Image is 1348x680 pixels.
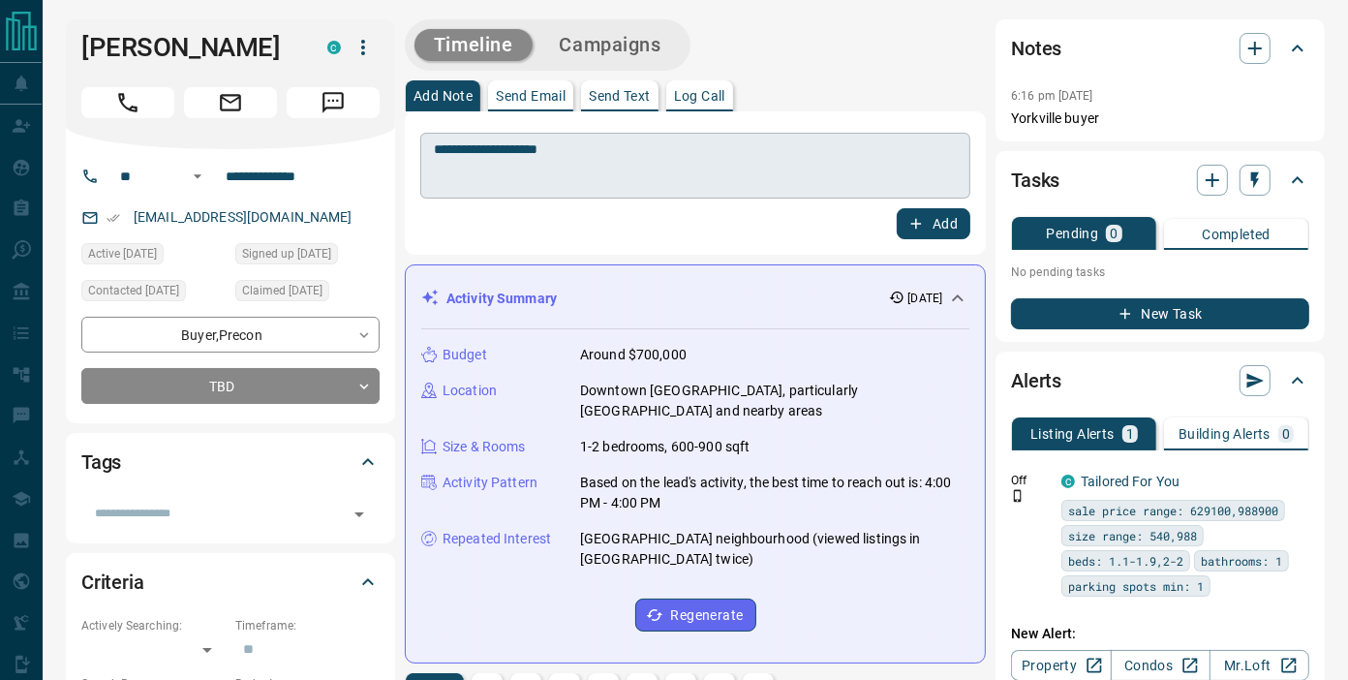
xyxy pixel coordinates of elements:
[1081,474,1179,489] a: Tailored For You
[81,447,121,478] h2: Tags
[1011,357,1309,404] div: Alerts
[81,439,380,485] div: Tags
[81,280,226,307] div: Fri Sep 12 2025
[443,345,487,365] p: Budget
[1011,108,1309,129] p: Yorkville buyer
[134,209,352,225] a: [EMAIL_ADDRESS][DOMAIN_NAME]
[496,89,566,103] p: Send Email
[1047,227,1099,240] p: Pending
[443,473,537,493] p: Activity Pattern
[414,29,533,61] button: Timeline
[1011,165,1059,196] h2: Tasks
[1011,489,1025,503] svg: Push Notification Only
[1202,228,1271,241] p: Completed
[589,89,651,103] p: Send Text
[242,281,322,300] span: Claimed [DATE]
[1011,365,1061,396] h2: Alerts
[580,345,687,365] p: Around $700,000
[81,243,226,270] div: Fri Sep 12 2025
[580,381,969,421] p: Downtown [GEOGRAPHIC_DATA], particularly [GEOGRAPHIC_DATA] and nearby areas
[414,89,473,103] p: Add Note
[235,243,380,270] div: Fri Sep 12 2025
[1011,89,1093,103] p: 6:16 pm [DATE]
[421,281,969,317] div: Activity Summary[DATE]
[81,559,380,605] div: Criteria
[88,281,179,300] span: Contacted [DATE]
[242,244,331,263] span: Signed up [DATE]
[443,529,551,549] p: Repeated Interest
[235,280,380,307] div: Fri Sep 12 2025
[1011,33,1061,64] h2: Notes
[287,87,380,118] span: Message
[1011,298,1309,329] button: New Task
[1201,551,1282,571] span: bathrooms: 1
[1011,25,1309,72] div: Notes
[540,29,681,61] button: Campaigns
[1126,427,1134,441] p: 1
[186,165,209,188] button: Open
[88,244,157,263] span: Active [DATE]
[443,437,526,457] p: Size & Rooms
[1110,227,1118,240] p: 0
[1282,427,1290,441] p: 0
[81,317,380,353] div: Buyer , Precon
[443,381,497,401] p: Location
[346,501,373,528] button: Open
[1068,526,1197,545] span: size range: 540,988
[81,368,380,404] div: TBD
[1011,258,1309,287] p: No pending tasks
[235,617,380,634] p: Timeframe:
[81,617,226,634] p: Actively Searching:
[580,529,969,570] p: [GEOGRAPHIC_DATA] neighbourhood (viewed listings in [GEOGRAPHIC_DATA] twice)
[446,289,557,309] p: Activity Summary
[1068,501,1278,520] span: sale price range: 629100,988900
[580,473,969,513] p: Based on the lead's activity, the best time to reach out is: 4:00 PM - 4:00 PM
[908,290,943,307] p: [DATE]
[107,211,120,225] svg: Email Verified
[327,41,341,54] div: condos.ca
[1030,427,1115,441] p: Listing Alerts
[1061,475,1075,488] div: condos.ca
[81,567,144,598] h2: Criteria
[1179,427,1271,441] p: Building Alerts
[1068,576,1204,596] span: parking spots min: 1
[1011,157,1309,203] div: Tasks
[184,87,277,118] span: Email
[1011,624,1309,644] p: New Alert:
[674,89,725,103] p: Log Call
[1068,551,1183,571] span: beds: 1.1-1.9,2-2
[1011,472,1050,489] p: Off
[81,32,298,63] h1: [PERSON_NAME]
[81,87,174,118] span: Call
[580,437,750,457] p: 1-2 bedrooms, 600-900 sqft
[897,208,970,239] button: Add
[635,599,756,632] button: Regenerate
